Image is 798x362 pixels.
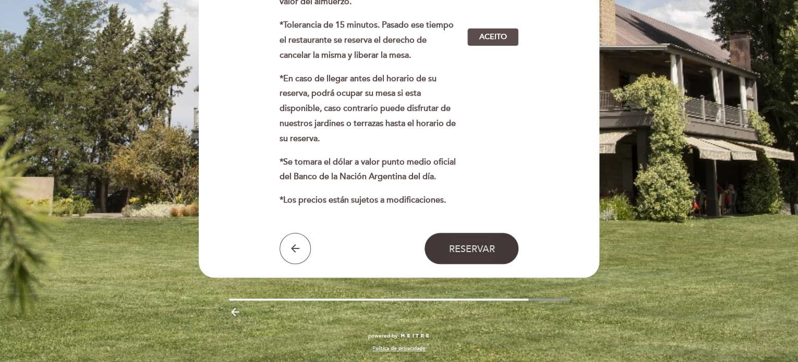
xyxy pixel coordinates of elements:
[479,32,507,43] span: Aceito
[229,306,241,318] i: arrow_backward
[280,155,460,185] p: *Se tomara el dólar a valor punto medio oficial del Banco de la Nación Argentina del día.
[280,193,460,208] p: *Los precios están sujetos a modificaciones.
[280,71,460,146] p: *En caso de llegar antes del horario de su reserva, podrá ocupar su mesa si esta disponible, caso...
[280,18,460,63] p: *Tolerancia de 15 minutos. Pasado ese tiempo el restaurante se reserva el derecho de cancelar la ...
[449,243,494,254] span: Reservar
[280,233,311,264] button: arrow_back
[368,332,397,340] span: powered by
[467,28,518,46] button: Aceito
[289,242,301,255] i: arrow_back
[425,233,518,264] button: Reservar
[368,332,430,340] a: powered by
[372,345,426,352] a: Política de privacidade
[400,333,430,339] img: MEITRE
